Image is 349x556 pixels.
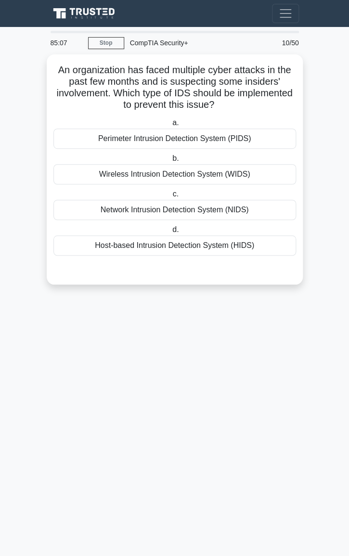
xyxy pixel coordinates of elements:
div: 10/50 [261,33,305,52]
h5: An organization has faced multiple cyber attacks in the past few months and is suspecting some in... [52,64,297,111]
button: Toggle navigation [272,4,299,23]
div: Host-based Intrusion Detection System (HIDS) [53,235,296,256]
div: Network Intrusion Detection System (NIDS) [53,200,296,220]
span: a. [172,118,179,127]
div: 85:07 [45,33,88,52]
span: d. [172,225,179,233]
div: CompTIA Security+ [124,33,261,52]
span: c. [173,190,179,198]
span: b. [172,154,179,162]
div: Perimeter Intrusion Detection System (PIDS) [53,129,296,149]
a: Stop [88,37,124,49]
div: Wireless Intrusion Detection System (WIDS) [53,164,296,184]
